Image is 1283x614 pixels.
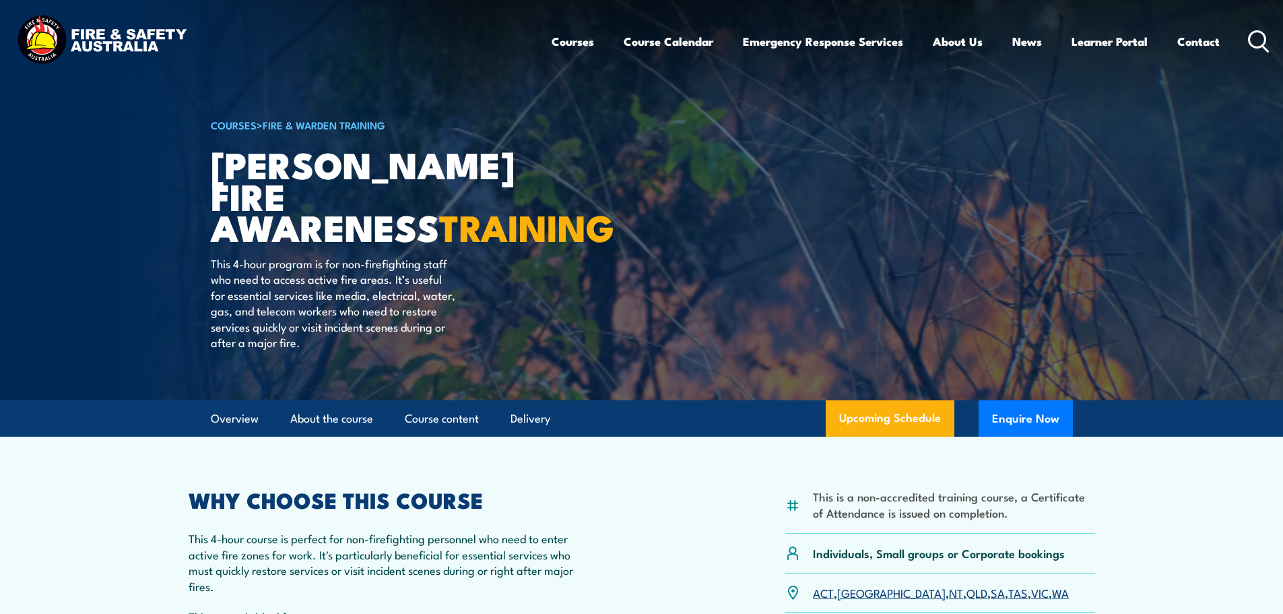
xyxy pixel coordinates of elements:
a: About Us [933,24,983,59]
h6: > [211,117,544,133]
p: This 4-hour program is for non-firefighting staff who need to access active fire areas. It’s usef... [211,255,457,350]
a: Learner Portal [1072,24,1148,59]
strong: TRAINING [439,198,614,254]
a: NT [949,584,963,601]
a: Courses [552,24,594,59]
a: Emergency Response Services [743,24,903,59]
a: QLD [966,584,987,601]
p: Individuals, Small groups or Corporate bookings [813,545,1065,561]
li: This is a non-accredited training course, a Certificate of Attendance is issued on completion. [813,489,1095,520]
h2: WHY CHOOSE THIS COURSE [189,490,582,509]
a: VIC [1031,584,1049,601]
a: SA [991,584,1005,601]
a: Course Calendar [624,24,713,59]
a: Contact [1177,24,1220,59]
a: Upcoming Schedule [826,400,954,437]
a: Delivery [511,401,550,437]
a: Course content [405,401,479,437]
a: News [1012,24,1042,59]
a: ACT [813,584,834,601]
a: WA [1052,584,1069,601]
a: About the course [290,401,373,437]
p: This 4-hour course is perfect for non-firefighting personnel who need to enter active fire zones ... [189,530,582,594]
h1: [PERSON_NAME] Fire Awareness [211,148,544,243]
a: COURSES [211,117,257,132]
a: Overview [211,401,259,437]
a: Fire & Warden Training [263,117,385,132]
a: [GEOGRAPHIC_DATA] [837,584,946,601]
p: , , , , , , , [813,585,1069,601]
a: TAS [1008,584,1028,601]
button: Enquire Now [979,400,1073,437]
